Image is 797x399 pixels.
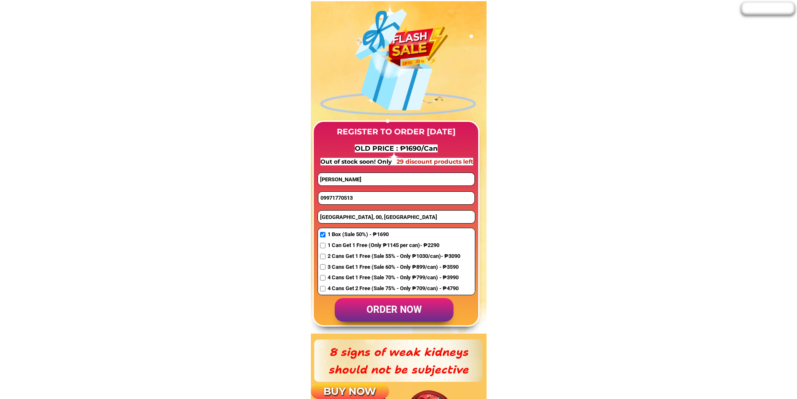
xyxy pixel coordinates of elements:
[328,263,460,272] span: 3 Cans Get 1 Free (Sale 60% - Only ₱899/can) - ₱3590
[355,144,438,152] span: OLD PRICE : ₱1690/Can
[325,343,472,378] h3: 8 signs of weak kidneys should not be subjective
[318,192,474,204] input: Phone number
[335,298,454,322] p: order now
[328,284,460,293] span: 4 Cans Get 2 Free (Sale 75% - Only ₱709/can) - ₱4790
[318,211,475,223] input: Address
[328,273,460,282] span: 4 Cans Get 1 Free (Sale 70% - Only ₱799/can) - ₱3990
[320,158,393,165] span: Out of stock soon! Only
[330,126,462,138] h3: REGISTER TO ORDER [DATE]
[328,252,460,261] span: 2 Cans Get 1 Free (Sale 55% - Only ₱1030/can)- ₱3090
[328,241,460,250] span: 1 Can Get 1 Free (Only ₱1145 per can)- ₱2290
[318,173,474,185] input: first and last name
[328,230,460,239] span: 1 Box (Sale 50%) - ₱1690
[397,158,473,165] span: 29 discount products left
